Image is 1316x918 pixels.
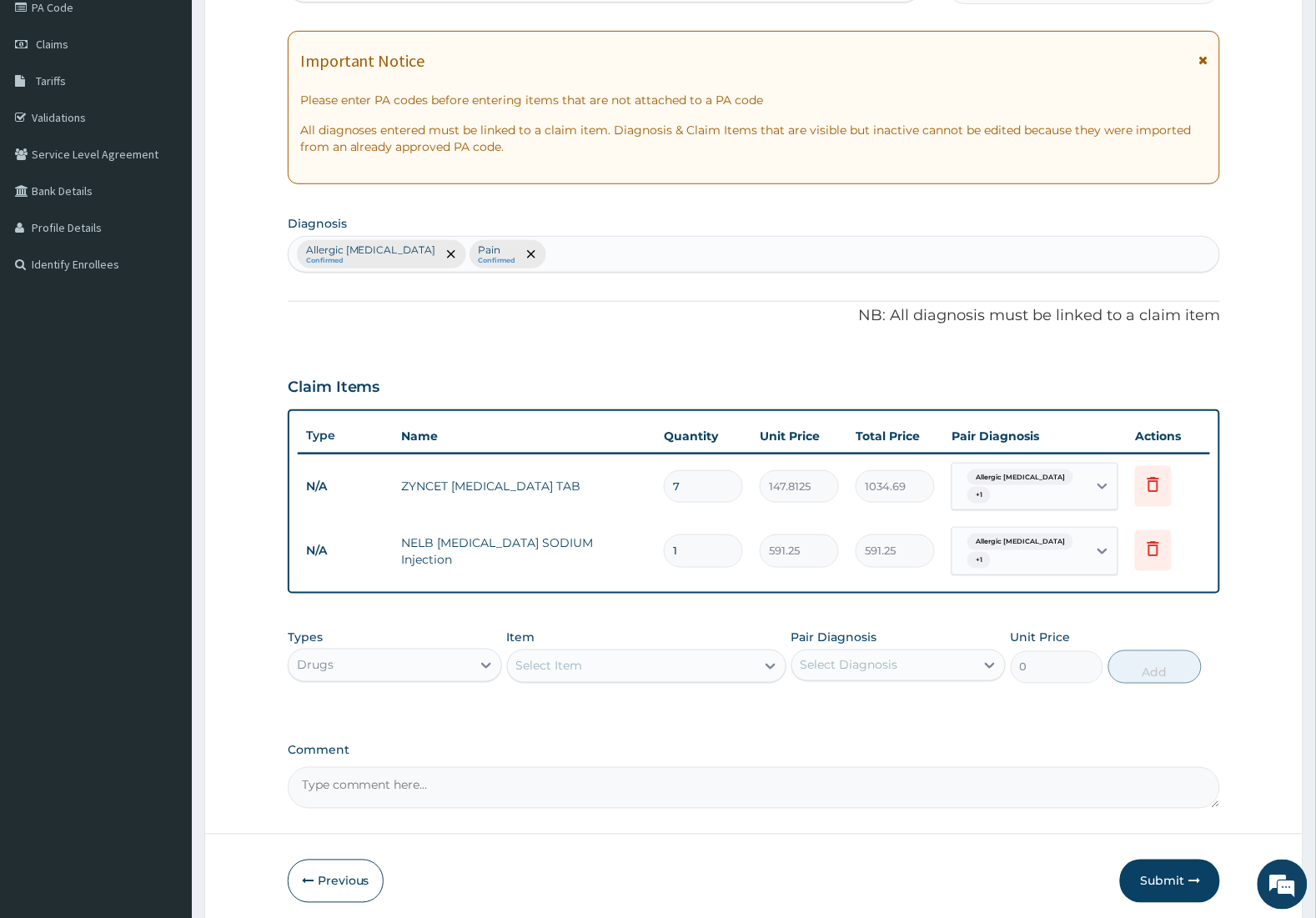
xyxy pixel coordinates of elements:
[801,657,898,674] div: Select Diagnosis
[306,257,436,265] small: Confirmed
[967,552,991,569] span: + 1
[306,243,436,257] p: Allergic [MEDICAL_DATA]
[847,419,943,453] th: Total Price
[288,215,347,232] label: Diagnosis
[8,455,318,514] textarea: Type your message and hit 'Enter'
[1120,860,1220,903] button: Submit
[288,379,380,397] h3: Claim Items
[479,243,516,257] p: Pain
[479,257,516,265] small: Confirmed
[36,37,68,52] span: Claims
[655,419,751,453] th: Quantity
[31,83,68,125] img: d_794563401_company_1708531726252_794563401
[274,8,314,48] div: Minimize live chat window
[967,487,991,504] span: + 1
[300,122,1208,155] p: All diagnoses entered must be linked to a claim item. Diagnosis & Claim Items that are visible bu...
[791,629,877,645] label: Pair Diagnosis
[394,419,656,453] th: Name
[87,93,280,115] div: Chat with us now
[943,419,1127,453] th: Pair Diagnosis
[1011,629,1071,645] label: Unit Price
[300,92,1208,108] p: Please enter PA codes before entering items that are not attached to a PA code
[288,630,323,645] label: Types
[36,73,66,88] span: Tariffs
[507,629,535,645] label: Item
[300,52,425,70] h1: Important Notice
[516,658,583,675] div: Select Item
[394,469,656,503] td: ZYNCET [MEDICAL_DATA] TAB
[1108,650,1202,684] button: Add
[967,469,1073,486] span: Allergic [MEDICAL_DATA]
[394,526,656,576] td: NELB [MEDICAL_DATA] SODIUM Injection
[751,419,847,453] th: Unit Price
[298,420,394,451] th: Type
[297,657,334,674] div: Drugs
[288,305,1221,327] p: NB: All diagnosis must be linked to a claim item
[444,247,459,262] span: remove selection option
[288,744,1221,758] label: Comment
[1127,419,1210,453] th: Actions
[97,210,230,379] span: We're online!
[298,471,394,502] td: N/A
[298,535,394,566] td: N/A
[524,247,539,262] span: remove selection option
[967,534,1073,550] span: Allergic [MEDICAL_DATA]
[288,860,384,903] button: Previous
